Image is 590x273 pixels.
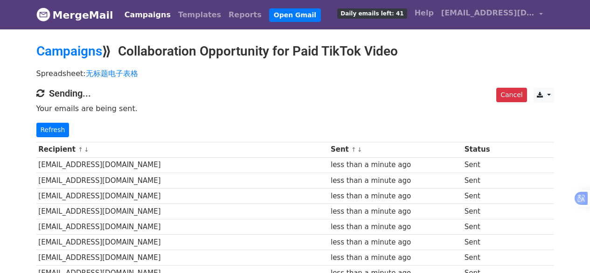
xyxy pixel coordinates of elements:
td: [EMAIL_ADDRESS][DOMAIN_NAME] [36,173,329,188]
div: less than a minute ago [331,222,460,232]
a: MergeMail [36,5,113,25]
a: 无标题电子表格 [86,69,138,78]
a: Help [411,4,437,22]
td: Sent [462,157,510,173]
td: Sent [462,203,510,219]
td: [EMAIL_ADDRESS][DOMAIN_NAME] [36,235,329,250]
td: [EMAIL_ADDRESS][DOMAIN_NAME] [36,188,329,203]
a: Refresh [36,123,69,137]
div: less than a minute ago [331,206,460,217]
span: [EMAIL_ADDRESS][DOMAIN_NAME] [441,7,534,19]
th: Recipient [36,142,329,157]
h4: Sending... [36,88,554,99]
th: Sent [328,142,462,157]
a: Campaigns [121,6,174,24]
td: Sent [462,235,510,250]
a: ↓ [357,146,362,153]
a: Open Gmail [269,8,321,22]
span: Daily emails left: 41 [337,8,407,19]
a: [EMAIL_ADDRESS][DOMAIN_NAME] [437,4,547,26]
td: [EMAIL_ADDRESS][DOMAIN_NAME] [36,203,329,219]
td: Sent [462,173,510,188]
div: less than a minute ago [331,237,460,248]
h2: ⟫ Collaboration Opportunity for Paid TikTok Video [36,43,554,59]
td: Sent [462,219,510,235]
a: ↑ [351,146,356,153]
a: Daily emails left: 41 [333,4,410,22]
a: Templates [174,6,225,24]
th: Status [462,142,510,157]
td: Sent [462,188,510,203]
p: Your emails are being sent. [36,104,554,113]
td: [EMAIL_ADDRESS][DOMAIN_NAME] [36,157,329,173]
img: MergeMail logo [36,7,50,21]
td: [EMAIL_ADDRESS][DOMAIN_NAME] [36,250,329,266]
div: less than a minute ago [331,160,460,170]
a: ↑ [78,146,83,153]
td: [EMAIL_ADDRESS][DOMAIN_NAME] [36,219,329,235]
div: less than a minute ago [331,175,460,186]
p: Spreadsheet: [36,69,554,78]
div: less than a minute ago [331,252,460,263]
div: less than a minute ago [331,191,460,202]
a: Reports [225,6,265,24]
a: ↓ [84,146,89,153]
a: Campaigns [36,43,102,59]
a: Cancel [496,88,527,102]
td: Sent [462,250,510,266]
